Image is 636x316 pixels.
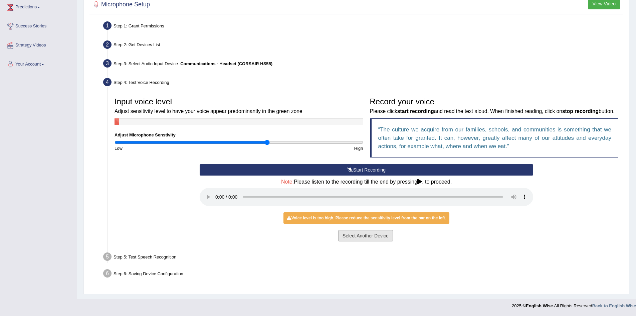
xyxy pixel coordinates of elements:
div: Low [111,145,239,151]
label: Adjust Microphone Senstivity [115,132,176,138]
h4: Please listen to the recording till the end by pressing , to proceed. [200,179,533,185]
small: Please click and read the text aloud. When finished reading, click on button. [370,108,615,114]
b: stop recording [562,108,599,114]
a: Your Account [0,55,76,72]
button: Select Another Device [338,230,393,241]
a: Strategy Videos [0,36,76,53]
h3: Record your voice [370,97,619,115]
div: Step 6: Saving Device Configuration [100,267,626,282]
a: Success Stories [0,17,76,34]
b: Communications - Headset (CORSAIR HS55) [180,61,272,66]
strong: English Wise. [526,303,554,308]
a: Back to English Wise [592,303,636,308]
span: – [178,61,272,66]
div: Step 1: Grant Permissions [100,19,626,34]
div: Voice level is too high. Please reduce the sensitivity level from the bar on the left. [283,212,449,224]
span: Note: [281,179,294,185]
div: High [239,145,366,151]
q: The culture we acquire from our families, schools, and communities is something that we often tak... [378,126,612,149]
div: 2025 © All Rights Reserved [512,299,636,309]
div: Step 2: Get Devices List [100,38,626,53]
div: Step 4: Test Voice Recording [100,76,626,91]
h3: Input voice level [115,97,363,115]
div: Step 3: Select Audio Input Device [100,57,626,72]
b: start recording [397,108,434,114]
small: Adjust sensitivity level to have your voice appear predominantly in the green zone [115,108,302,114]
div: Step 5: Test Speech Recognition [100,250,626,265]
button: Start Recording [200,164,533,176]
